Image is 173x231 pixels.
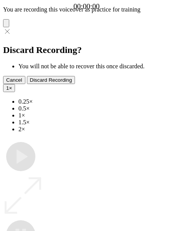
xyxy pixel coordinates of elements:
span: 1 [6,85,9,91]
h2: Discard Recording? [3,45,170,55]
a: 00:00:00 [73,2,100,11]
li: 1× [18,112,170,119]
button: Cancel [3,76,25,84]
li: 1.5× [18,119,170,126]
button: 1× [3,84,15,92]
button: Discard Recording [27,76,75,84]
li: You will not be able to recover this once discarded. [18,63,170,70]
p: You are recording this voiceover as practice for training [3,6,170,13]
li: 0.25× [18,98,170,105]
li: 0.5× [18,105,170,112]
li: 2× [18,126,170,133]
